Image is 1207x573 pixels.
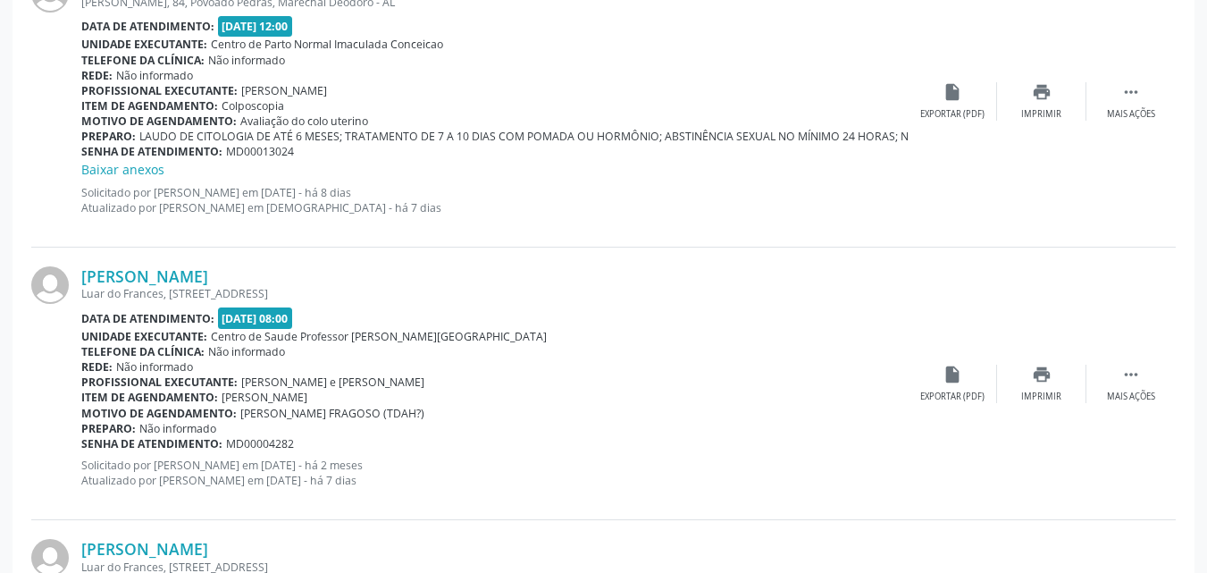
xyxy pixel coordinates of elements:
[226,436,294,451] span: MD00004282
[208,53,285,68] span: Não informado
[116,68,193,83] span: Não informado
[81,114,237,129] b: Motivo de agendamento:
[226,144,294,159] span: MD00013024
[116,359,193,375] span: Não informado
[241,375,424,390] span: [PERSON_NAME] e [PERSON_NAME]
[211,329,547,344] span: Centro de Saude Professor [PERSON_NAME][GEOGRAPHIC_DATA]
[31,266,69,304] img: img
[81,344,205,359] b: Telefone da clínica:
[81,144,222,159] b: Senha de atendimento:
[218,16,293,37] span: [DATE] 12:00
[218,308,293,328] span: [DATE] 08:00
[81,98,218,114] b: Item de agendamento:
[1107,108,1155,121] div: Mais ações
[920,391,985,403] div: Exportar (PDF)
[240,406,424,421] span: [PERSON_NAME] FRAGOSO (TDAH?)
[81,185,908,215] p: Solicitado por [PERSON_NAME] em [DATE] - há 8 dias Atualizado por [PERSON_NAME] em [DEMOGRAPHIC_D...
[1032,82,1052,102] i: print
[81,266,208,286] a: [PERSON_NAME]
[81,421,136,436] b: Preparo:
[1107,391,1155,403] div: Mais ações
[943,82,962,102] i: insert_drive_file
[81,68,113,83] b: Rede:
[81,129,136,144] b: Preparo:
[81,390,218,405] b: Item de agendamento:
[81,406,237,421] b: Motivo de agendamento:
[241,83,327,98] span: [PERSON_NAME]
[81,83,238,98] b: Profissional executante:
[81,53,205,68] b: Telefone da clínica:
[81,19,214,34] b: Data de atendimento:
[240,114,368,129] span: Avaliação do colo uterino
[222,390,307,405] span: [PERSON_NAME]
[1032,365,1052,384] i: print
[920,108,985,121] div: Exportar (PDF)
[81,436,222,451] b: Senha de atendimento:
[81,375,238,390] b: Profissional executante:
[1021,391,1061,403] div: Imprimir
[81,539,208,559] a: [PERSON_NAME]
[208,344,285,359] span: Não informado
[81,161,164,178] a: Baixar anexos
[1021,108,1061,121] div: Imprimir
[81,37,207,52] b: Unidade executante:
[943,365,962,384] i: insert_drive_file
[1121,365,1141,384] i: 
[211,37,443,52] span: Centro de Parto Normal Imaculada Conceicao
[81,359,113,375] b: Rede:
[1121,82,1141,102] i: 
[81,458,908,488] p: Solicitado por [PERSON_NAME] em [DATE] - há 2 meses Atualizado por [PERSON_NAME] em [DATE] - há 7...
[81,311,214,326] b: Data de atendimento:
[81,329,207,344] b: Unidade executante:
[139,421,216,436] span: Não informado
[81,286,908,301] div: Luar do Frances, [STREET_ADDRESS]
[222,98,284,114] span: Colposcopia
